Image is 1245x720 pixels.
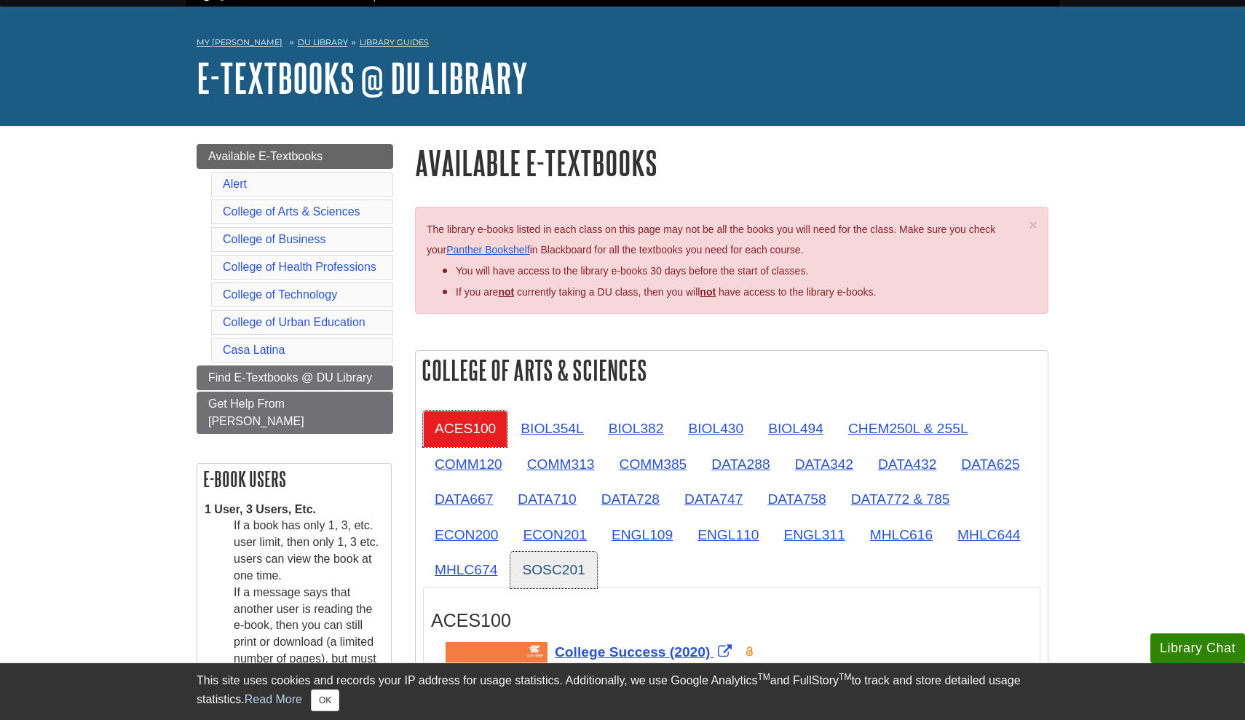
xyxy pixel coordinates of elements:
sup: TM [757,672,770,682]
h1: Available E-Textbooks [415,144,1048,181]
a: College of Health Professions [223,261,376,273]
a: CHEM250L & 255L [837,411,980,446]
a: Available E-Textbooks [197,144,393,169]
a: ECON201 [511,517,598,553]
a: BIOL382 [597,411,676,446]
a: Find E-Textbooks @ DU Library [197,365,393,390]
a: ENGL109 [600,517,684,553]
a: BIOL494 [756,411,835,446]
a: SOSC201 [510,552,596,588]
a: COMM385 [608,446,699,482]
a: ENGL110 [686,517,770,553]
a: DU Library [298,37,348,47]
a: ECON200 [423,517,510,553]
strong: not [498,286,514,298]
a: DATA342 [783,446,865,482]
a: DATA625 [949,446,1031,482]
a: Read More [245,693,302,705]
a: DATA747 [673,481,754,517]
a: DATA758 [756,481,837,517]
a: Casa Latina [223,344,285,356]
a: College of Business [223,233,325,245]
button: Close [1029,217,1037,232]
a: DATA772 & 785 [839,481,962,517]
a: MHLC616 [858,517,944,553]
a: ACES100 [423,411,507,446]
a: DATA728 [590,481,671,517]
a: BIOL354L [509,411,595,446]
a: College of Technology [223,288,337,301]
h2: College of Arts & Sciences [416,351,1048,389]
a: Panther Bookshelf [446,244,529,256]
u: not [700,286,716,298]
span: If you are currently taking a DU class, then you will have access to the library e-books. [456,286,876,298]
dt: 1 User, 3 Users, Etc. [205,502,384,518]
dd: If a book has only 1, 3, etc. user limit, then only 1, 3 etc. users can view the book at one time... [234,518,384,700]
a: ENGL311 [772,517,856,553]
div: This site uses cookies and records your IP address for usage statistics. Additionally, we use Goo... [197,672,1048,711]
a: Library Guides [360,37,429,47]
span: Available E-Textbooks [208,150,323,162]
a: E-Textbooks @ DU Library [197,55,528,100]
a: COMM313 [515,446,606,482]
span: Get Help From [PERSON_NAME] [208,397,304,427]
a: DATA432 [866,446,948,482]
span: Find E-Textbooks @ DU Library [208,371,372,384]
a: Link opens in new window [555,644,735,660]
span: The library e-books listed in each class on this page may not be all the books you will need for ... [427,223,995,256]
a: MHLC674 [423,552,509,588]
a: My [PERSON_NAME] [197,36,282,49]
a: COMM120 [423,446,514,482]
span: College Success (2020) [555,644,710,660]
a: MHLC644 [946,517,1032,553]
button: Close [311,689,339,711]
h3: ACES100 [431,610,1032,631]
a: DATA667 [423,481,505,517]
h2: E-book Users [197,464,391,494]
nav: breadcrumb [197,33,1048,56]
span: You will have access to the library e-books 30 days before the start of classes. [456,265,808,277]
a: Get Help From [PERSON_NAME] [197,392,393,434]
sup: TM [839,672,851,682]
a: Alert [223,178,247,190]
a: DATA710 [506,481,588,517]
a: BIOL430 [676,411,755,446]
a: DATA288 [700,446,781,482]
a: College of Arts & Sciences [223,205,360,218]
a: College of Urban Education [223,316,365,328]
img: Open Access [744,646,755,657]
span: × [1029,216,1037,233]
button: Library Chat [1150,633,1245,663]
